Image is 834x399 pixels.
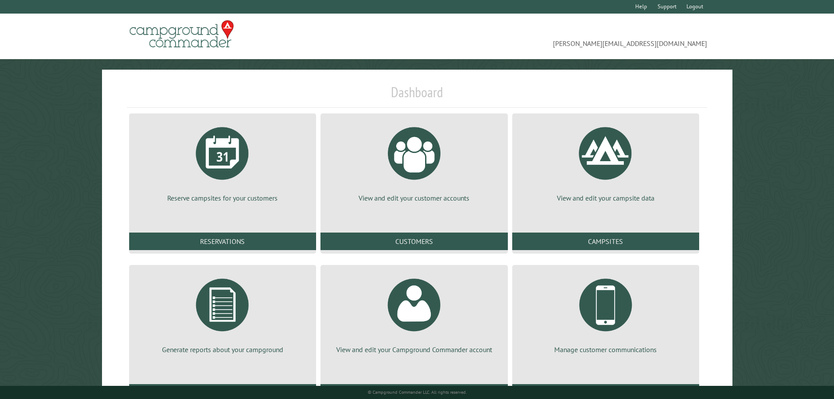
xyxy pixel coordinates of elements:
[368,389,467,395] small: © Campground Commander LLC. All rights reserved.
[417,24,707,49] span: [PERSON_NAME][EMAIL_ADDRESS][DOMAIN_NAME]
[331,193,497,203] p: View and edit your customer accounts
[140,272,306,354] a: Generate reports about your campground
[523,272,689,354] a: Manage customer communications
[140,193,306,203] p: Reserve campsites for your customers
[523,120,689,203] a: View and edit your campsite data
[331,345,497,354] p: View and edit your Campground Commander account
[129,233,316,250] a: Reservations
[320,233,507,250] a: Customers
[127,17,236,51] img: Campground Commander
[523,193,689,203] p: View and edit your campsite data
[140,345,306,354] p: Generate reports about your campground
[331,272,497,354] a: View and edit your Campground Commander account
[331,120,497,203] a: View and edit your customer accounts
[127,84,707,108] h1: Dashboard
[512,233,699,250] a: Campsites
[140,120,306,203] a: Reserve campsites for your customers
[523,345,689,354] p: Manage customer communications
